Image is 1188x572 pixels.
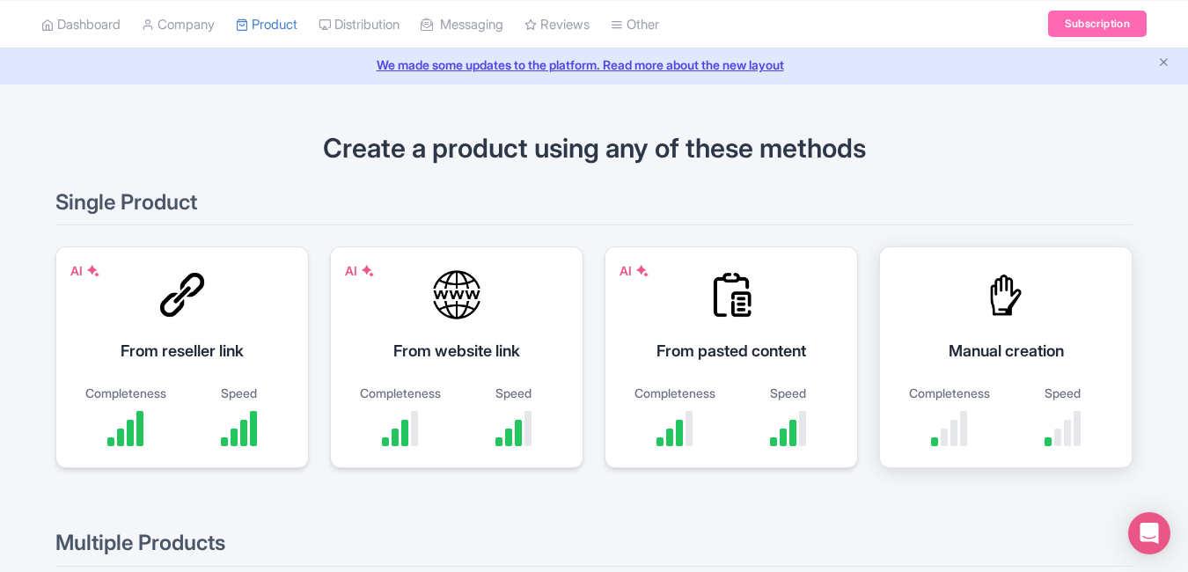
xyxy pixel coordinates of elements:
[879,246,1133,489] a: Manual creation Completeness Speed
[627,384,722,402] div: Completeness
[1157,54,1170,74] button: Close announcement
[77,384,173,402] div: Completeness
[635,264,649,278] img: AI Symbol
[1128,512,1170,554] div: Open Intercom Messenger
[620,261,649,280] div: AI
[55,134,1133,163] h1: Create a product using any of these methods
[352,339,561,363] div: From website link
[11,55,1177,74] a: We made some updates to the platform. Read more about the new layout
[55,191,1133,225] h2: Single Product
[901,384,997,402] div: Completeness
[191,384,287,402] div: Speed
[345,261,375,280] div: AI
[740,384,836,402] div: Speed
[901,339,1111,363] div: Manual creation
[1048,11,1147,37] a: Subscription
[70,261,100,280] div: AI
[627,339,836,363] div: From pasted content
[352,384,448,402] div: Completeness
[466,384,561,402] div: Speed
[361,264,375,278] img: AI Symbol
[86,264,100,278] img: AI Symbol
[1015,384,1111,402] div: Speed
[55,532,1133,566] h2: Multiple Products
[77,339,287,363] div: From reseller link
